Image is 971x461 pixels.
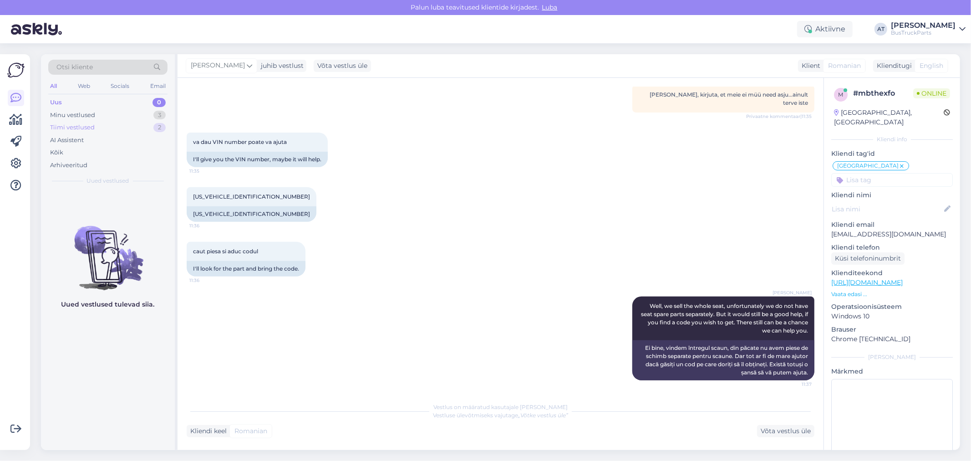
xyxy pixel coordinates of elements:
[191,61,245,71] span: [PERSON_NAME]
[257,61,304,71] div: juhib vestlust
[778,381,812,388] span: 11:37
[641,302,809,334] span: Well, we sell the whole seat, unfortunately we do not have seat spare parts separately. But it wo...
[234,426,267,436] span: Romanian
[314,60,371,72] div: Võta vestlus üle
[539,3,560,11] span: Luba
[831,302,953,312] p: Operatsioonisüsteem
[50,148,63,157] div: Kõik
[433,404,568,410] span: Vestlus on määratud kasutajale [PERSON_NAME]
[189,168,224,174] span: 11:35
[837,163,899,169] span: [GEOGRAPHIC_DATA]
[41,210,175,292] img: No chats
[50,123,95,132] div: Tiimi vestlused
[891,22,956,29] div: [PERSON_NAME]
[7,61,25,79] img: Askly Logo
[61,300,155,309] p: Uued vestlused tulevad siia.
[193,248,258,255] span: caut piesa si aduc codul
[831,190,953,200] p: Kliendi nimi
[831,230,953,239] p: [EMAIL_ADDRESS][DOMAIN_NAME]
[757,425,814,437] div: Võta vestlus üle
[831,268,953,278] p: Klienditeekond
[831,252,905,265] div: Küsi telefoninumbrit
[193,138,287,145] span: va dau VIN number poate va ajuta
[831,243,953,252] p: Kliendi telefon
[853,88,913,99] div: # mbthexfo
[153,98,166,107] div: 0
[50,161,87,170] div: Arhiveeritud
[48,80,59,92] div: All
[187,261,305,277] div: I'll look for the part and bring the code.
[891,22,966,36] a: [PERSON_NAME]BusTruckParts
[828,61,861,71] span: Romanian
[153,123,166,132] div: 2
[834,108,944,127] div: [GEOGRAPHIC_DATA], [GEOGRAPHIC_DATA]
[187,426,227,436] div: Kliendi keel
[187,152,328,167] div: I'll give you the VIN number, maybe it will help.
[650,91,808,106] span: [PERSON_NAME], kirjuta, et meie ei müü need asju...ainult terve iste
[56,62,93,72] span: Otsi kliente
[797,21,853,37] div: Aktiivne
[87,177,129,185] span: Uued vestlused
[831,312,953,321] p: Windows 10
[831,278,903,287] a: [URL][DOMAIN_NAME]
[873,61,912,71] div: Klienditugi
[831,367,953,376] p: Märkmed
[798,61,820,71] div: Klient
[50,98,62,107] div: Uus
[50,111,95,120] div: Minu vestlused
[193,193,310,200] span: [US_VEHICLE_IDENTIFICATION_NUMBER]
[50,136,84,145] div: AI Assistent
[839,91,844,98] span: m
[109,80,131,92] div: Socials
[153,111,166,120] div: 3
[433,412,568,419] span: Vestluse ülevõtmiseks vajutage
[148,80,168,92] div: Email
[189,222,224,229] span: 11:36
[913,88,950,98] span: Online
[831,353,953,361] div: [PERSON_NAME]
[76,80,92,92] div: Web
[874,23,887,36] div: AT
[831,135,953,143] div: Kliendi info
[831,220,953,230] p: Kliendi email
[831,290,953,298] p: Vaata edasi ...
[920,61,943,71] span: English
[187,206,316,222] div: [US_VEHICLE_IDENTIFICATION_NUMBER]
[189,277,224,284] span: 11:36
[831,334,953,344] p: Chrome [TECHNICAL_ID]
[632,340,814,380] div: Ei bine, vindem întregul scaun, din păcate nu avem piese de schimb separate pentru scaune. Dar to...
[831,149,953,159] p: Kliendi tag'id
[518,412,568,419] i: „Võtke vestlus üle”
[832,204,942,214] input: Lisa nimi
[746,113,812,120] span: Privaatne kommentaar | 11:35
[831,325,953,334] p: Brauser
[891,29,956,36] div: BusTruckParts
[773,289,812,296] span: [PERSON_NAME]
[831,173,953,187] input: Lisa tag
